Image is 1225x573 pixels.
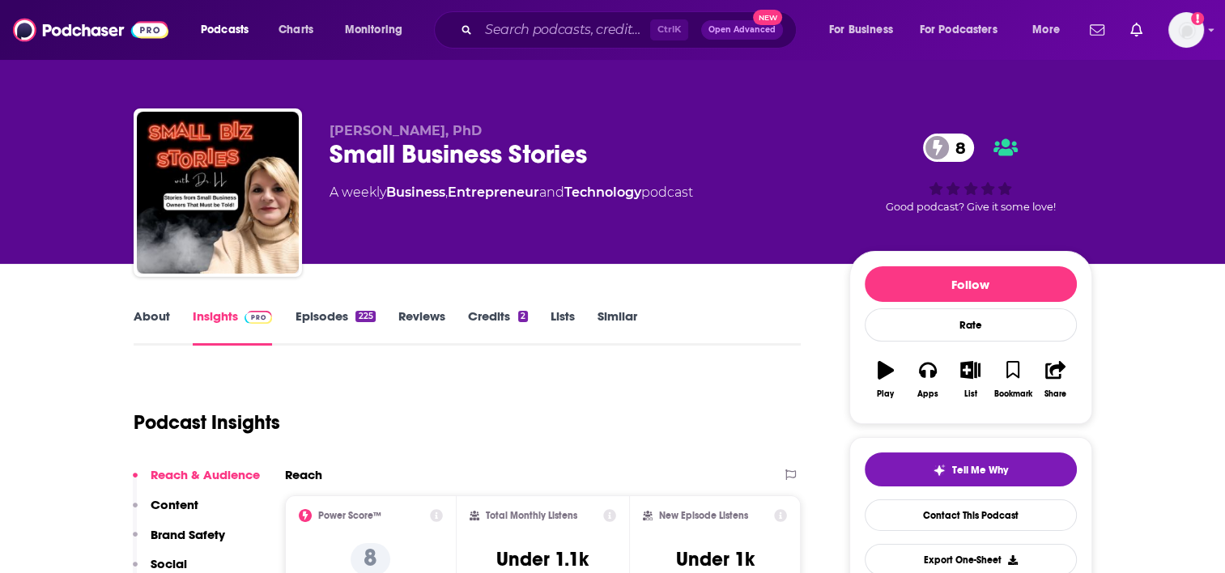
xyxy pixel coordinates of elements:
[345,19,402,41] span: Monitoring
[268,17,323,43] a: Charts
[151,527,225,542] p: Brand Safety
[193,308,273,346] a: InsightsPodchaser Pro
[676,547,755,571] h3: Under 1k
[245,311,273,324] img: Podchaser Pro
[1034,350,1076,409] button: Share
[865,350,907,409] button: Play
[330,123,482,138] span: [PERSON_NAME], PhD
[1021,17,1080,43] button: open menu
[920,19,997,41] span: For Podcasters
[907,350,949,409] button: Apps
[285,467,322,482] h2: Reach
[398,308,445,346] a: Reviews
[449,11,812,49] div: Search podcasts, credits, & more...
[1032,19,1060,41] span: More
[650,19,688,40] span: Ctrl K
[334,17,423,43] button: open menu
[386,185,445,200] a: Business
[468,308,528,346] a: Credits2
[355,311,375,322] div: 225
[133,467,260,497] button: Reach & Audience
[939,134,974,162] span: 8
[133,527,225,557] button: Brand Safety
[865,308,1077,342] div: Rate
[1168,12,1204,48] img: User Profile
[708,26,776,34] span: Open Advanced
[917,389,938,399] div: Apps
[479,17,650,43] input: Search podcasts, credits, & more...
[13,15,168,45] img: Podchaser - Follow, Share and Rate Podcasts
[133,497,198,527] button: Content
[201,19,249,41] span: Podcasts
[295,308,375,346] a: Episodes225
[151,556,187,571] p: Social
[992,350,1034,409] button: Bookmark
[877,389,894,399] div: Play
[189,17,270,43] button: open menu
[134,308,170,346] a: About
[448,185,539,200] a: Entrepreneur
[865,266,1077,302] button: Follow
[318,510,381,521] h2: Power Score™
[564,185,641,200] a: Technology
[753,10,782,25] span: New
[952,464,1008,477] span: Tell Me Why
[445,185,448,200] span: ,
[949,350,991,409] button: List
[1083,16,1111,44] a: Show notifications dropdown
[849,123,1092,223] div: 8Good podcast? Give it some love!
[1124,16,1149,44] a: Show notifications dropdown
[659,510,748,521] h2: New Episode Listens
[151,497,198,512] p: Content
[137,112,299,274] img: Small Business Stories
[865,452,1077,486] button: tell me why sparkleTell Me Why
[829,19,893,41] span: For Business
[518,311,528,322] div: 2
[486,510,577,521] h2: Total Monthly Listens
[993,389,1031,399] div: Bookmark
[598,308,637,346] a: Similar
[496,547,589,571] h3: Under 1.1k
[818,17,913,43] button: open menu
[1044,389,1066,399] div: Share
[933,464,946,477] img: tell me why sparkle
[151,467,260,482] p: Reach & Audience
[964,389,977,399] div: List
[539,185,564,200] span: and
[909,17,1021,43] button: open menu
[551,308,575,346] a: Lists
[886,201,1056,213] span: Good podcast? Give it some love!
[1168,12,1204,48] button: Show profile menu
[923,134,974,162] a: 8
[1168,12,1204,48] span: Logged in as MattieVG
[279,19,313,41] span: Charts
[330,183,693,202] div: A weekly podcast
[134,410,280,435] h1: Podcast Insights
[1191,12,1204,25] svg: Add a profile image
[865,499,1077,531] a: Contact This Podcast
[701,20,783,40] button: Open AdvancedNew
